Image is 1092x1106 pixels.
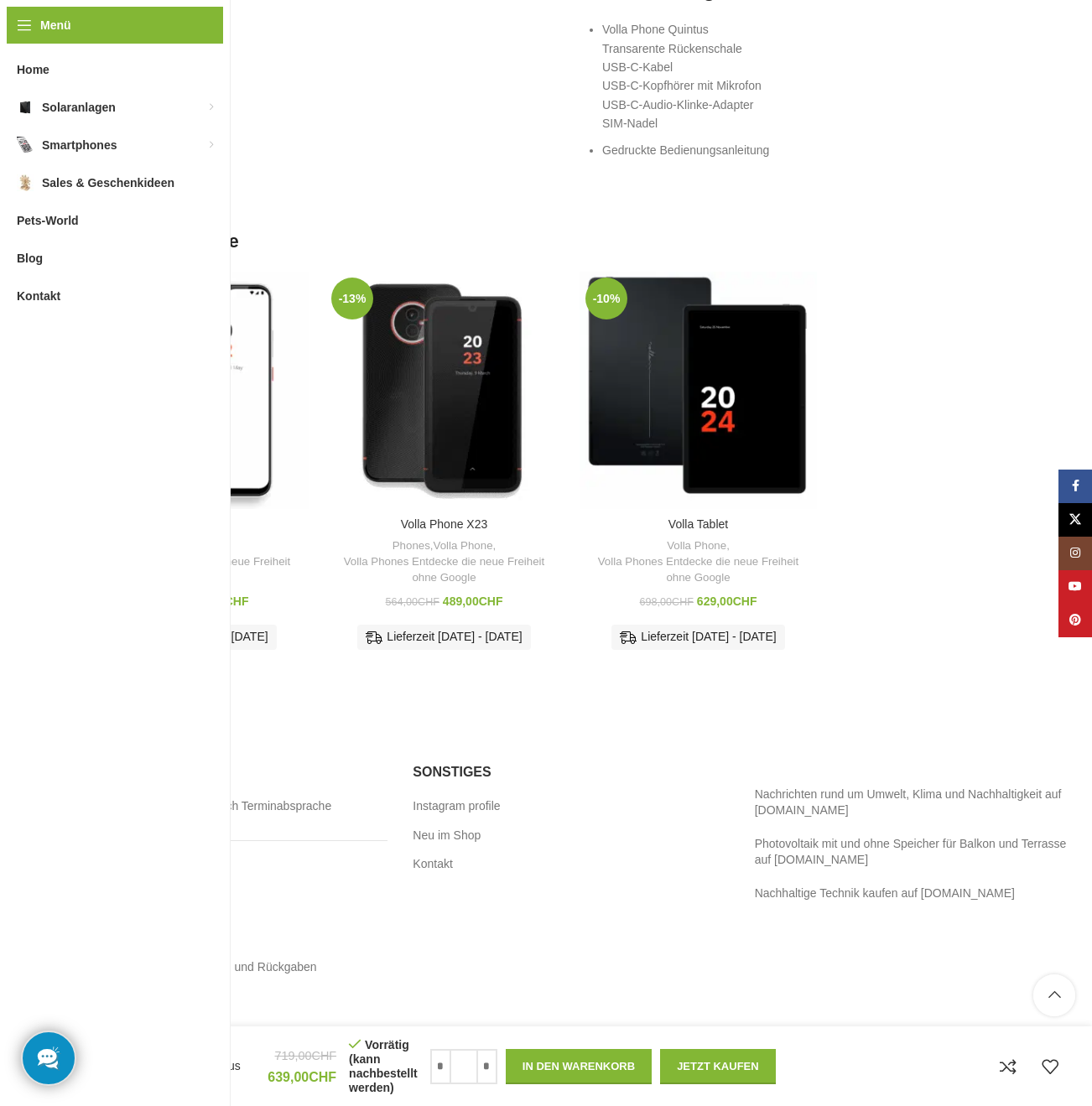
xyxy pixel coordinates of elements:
span: -13% [331,278,373,319]
input: Produktmenge [451,1049,476,1084]
span: -10% [585,278,627,319]
span: Solaranlagen [42,92,116,122]
span: Kontakt [17,281,60,311]
span: CHF [312,1049,337,1062]
span: CHF [479,595,503,608]
span: Sales & Geschenkideen [42,168,174,198]
h5: Sonstiges [413,763,729,781]
span: Menü [40,16,71,34]
bdi: 564,00 [386,596,439,608]
a: Nachhaltige Technik kaufen auf [DOMAIN_NAME] [755,886,1015,900]
span: CHF [225,595,249,608]
a: Kontakt [413,856,454,873]
button: Jetzt kaufen [660,1049,776,1084]
bdi: 698,00 [640,596,694,608]
button: In den Warenkorb [506,1049,652,1084]
bdi: 719,00 [275,1049,337,1062]
a: Volla Tablet [668,517,728,531]
div: Lieferzeit [DATE] - [DATE] [357,625,530,650]
a: Volla Tablet [580,272,817,509]
span: Smartphones [42,130,117,160]
span: Blog [17,243,43,273]
img: Sales & Geschenkideen [17,174,34,191]
span: Pets-World [17,205,79,236]
div: 3 / 3 [571,272,825,662]
a: Pinterest Social Link [1058,604,1092,637]
a: Instagram profile [413,798,502,815]
a: Volla Phones Entdecke die neue Freiheit ohne Google [588,554,809,585]
li: Volla Phone Quintus Transarente Rückenschale USB-C-Kabel USB-C-Kopfhörer mit Mikrofon USB-C-Audio... [602,20,1071,132]
div: Lieferzeit [DATE] - [DATE] [611,625,784,650]
a: Volla Phone X23 [401,517,488,531]
a: Nachrichten rund um Umwelt, Klima und Nachhaltigkeit auf [DOMAIN_NAME] [755,787,1062,818]
img: Smartphones [17,137,34,153]
a: Volla Phones Entdecke die neue Freiheit ohne Google [334,554,554,585]
a: Volla Phone X23 [325,272,563,509]
a: Scroll to top button [1033,974,1075,1016]
div: 2 / 3 [317,272,571,662]
bdi: 639,00 [268,1070,336,1084]
bdi: 489,00 [443,595,503,608]
span: CHF [309,1070,336,1084]
a: Volla Phone [667,538,726,554]
a: Facebook Social Link [1058,470,1092,503]
span: CHF [672,596,694,608]
span: Home [17,55,49,85]
span: CHF [418,596,439,608]
a: Photovoltaik mit und ohne Speicher für Balkon und Terrasse auf [DOMAIN_NAME] [755,837,1067,867]
a: Instagram Social Link [1058,537,1092,570]
li: Gedruckte Bedienungsanleitung [602,141,1071,159]
div: , [588,538,809,585]
img: Solaranlagen [17,99,34,116]
a: Neu im Shop [413,828,482,844]
a: Volla Phone [434,538,493,554]
p: Vorrätig (kann nachbestellt werden) [349,1037,418,1094]
span: CHF [733,595,757,608]
a: Phones [393,538,430,554]
a: X Social Link [1058,503,1092,537]
div: , , [334,538,554,585]
bdi: 629,00 [697,595,757,608]
a: YouTube Social Link [1058,570,1092,604]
